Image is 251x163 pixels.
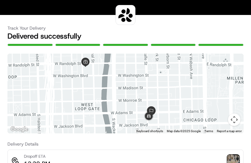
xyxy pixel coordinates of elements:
[7,141,244,147] h3: Delivery Details
[7,25,244,31] h3: Track Your Delivery
[217,129,242,133] a: Report a map error
[9,125,30,133] img: Google
[9,125,30,133] a: Open this area in Google Maps (opens a new window)
[228,113,240,126] button: Map camera controls
[167,129,201,133] span: Map data ©2025 Google
[7,31,244,41] h2: Delivered successfully
[24,154,50,159] p: Dropoff ETA
[117,7,134,23] img: logo-public_tracking_screen-Sharebite-1703187580717.png
[136,129,163,133] button: Keyboard shortcuts
[204,129,213,133] a: Terms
